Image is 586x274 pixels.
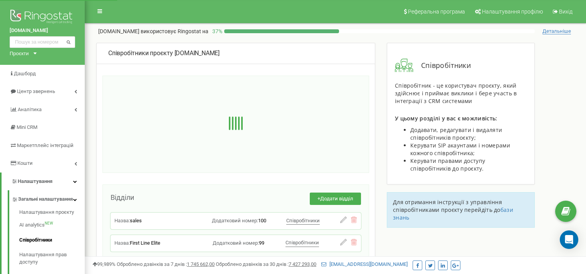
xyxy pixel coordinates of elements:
span: Реферальна програма [408,8,465,15]
span: Додатковий номер: [212,218,258,223]
span: Керувати правами доступу співробітників до проєкту. [410,157,485,172]
span: Співробітники [286,218,320,223]
div: Open Intercom Messenger [560,230,578,249]
a: Налаштування [2,173,85,191]
span: Додавати, редагувати і видаляти співробітників проєкту; [410,126,502,141]
a: Налаштування проєкту [19,209,85,218]
a: Загальні налаштування [12,190,85,206]
p: 37 % [208,27,224,35]
span: Вихід [559,8,573,15]
p: [DOMAIN_NAME] [98,27,208,35]
span: First Line Elite [130,240,160,246]
span: Для отримання інструкції з управління співробітниками проєкту перейдіть до [393,198,502,213]
span: 99,989% [92,261,116,267]
span: Додатковий номер: [213,240,259,246]
span: Загальні налаштування [18,196,73,203]
span: Детальніше [542,28,571,34]
span: Оброблено дзвінків за 30 днів : [216,261,316,267]
span: Співробітники [413,61,471,71]
span: Співробітник - це користувач проєкту, який здійснює і приймає виклики і бере участь в інтеграції ... [395,82,517,105]
span: Назва: [114,218,130,223]
a: Налаштування прав доступу [19,247,85,269]
span: 100 [258,218,266,223]
span: Аналiтика [18,107,42,112]
span: 99 [259,240,264,246]
img: Ringostat logo [10,8,75,27]
span: sales [130,218,142,223]
div: [DOMAIN_NAME] [108,49,363,58]
a: [DOMAIN_NAME] [10,27,75,34]
a: бази знань [393,206,513,221]
button: +Додати відділ [310,193,361,205]
span: Налаштування [18,178,52,184]
a: [EMAIL_ADDRESS][DOMAIN_NAME] [321,261,408,267]
span: Співробітники проєкту [108,49,173,57]
span: Назва: [114,240,130,246]
span: Налаштування профілю [482,8,543,15]
input: Пошук за номером [10,36,75,48]
a: AI analyticsNEW [19,218,85,233]
span: Керувати SIP акаунтами і номерами кожного співробітника; [410,142,510,157]
span: Маркетплейс інтеграцій [17,142,74,148]
span: Mini CRM [17,124,37,130]
span: Центр звернень [17,88,55,94]
span: Співробітники [285,240,319,245]
div: Проєкти [10,50,29,57]
span: Додати відділ [320,196,353,201]
a: Співробітники [19,233,85,248]
span: Оброблено дзвінків за 7 днів : [117,261,215,267]
u: 7 427 293,00 [289,261,316,267]
span: Дашборд [14,71,36,76]
span: використовує Ringostat на [141,28,208,34]
u: 1 745 662,00 [187,261,215,267]
span: Відділи [111,193,134,201]
span: У цьому розділі у вас є можливість: [395,115,497,122]
span: Кошти [17,160,33,166]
